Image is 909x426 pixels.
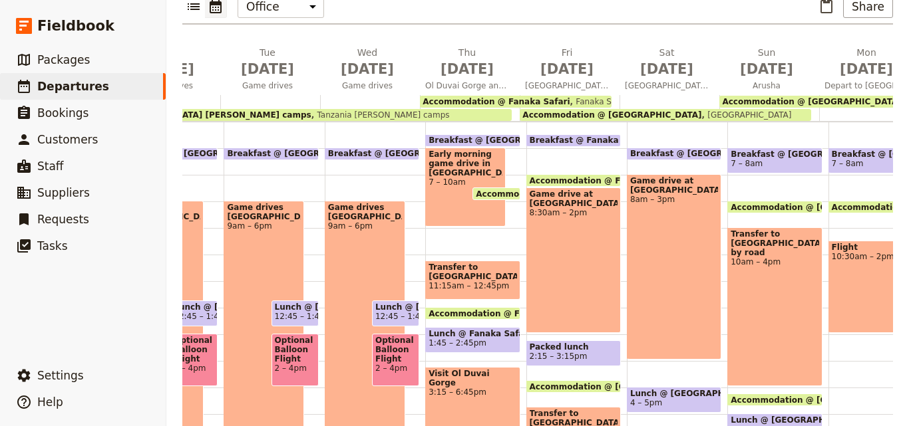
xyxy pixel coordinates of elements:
span: Staff [37,160,64,173]
span: Ol Duvai Gorge and [GEOGRAPHIC_DATA] [420,80,514,91]
span: 10am – 4pm [731,257,818,266]
h2: Fri [525,46,609,79]
span: 12:45 – 1:45pm [174,312,236,321]
h2: Tue [226,46,309,79]
span: Breakfast @ [GEOGRAPHIC_DATA] [630,149,787,158]
span: Accommodation @ [GEOGRAPHIC_DATA] [PERSON_NAME] camps [476,189,769,198]
span: Tasks [37,239,68,253]
span: Breakfast @ [GEOGRAPHIC_DATA][PERSON_NAME] [328,149,559,158]
button: Sun [DATE]Arusha [719,46,819,95]
div: Transfer to [GEOGRAPHIC_DATA]11:15am – 12:45pm [425,261,520,300]
span: [DATE] [525,59,609,79]
div: Lunch @ [GEOGRAPHIC_DATA]4 – 5pm [627,387,721,413]
div: Early morning game drive in [GEOGRAPHIC_DATA]7 – 10am [425,148,506,227]
span: Bookings [37,106,89,120]
div: Packed lunch2:15 – 3:15pm [526,340,621,366]
span: [DATE] [725,59,809,79]
div: Breakfast @ Fanaka Safar [526,134,621,147]
div: Game drive at [GEOGRAPHIC_DATA]8am – 3pm [627,174,721,360]
span: Help [37,395,63,409]
button: Wed [DATE]Game drives [320,46,420,95]
span: 2 – 4pm [275,364,315,373]
h2: Sat [625,46,709,79]
span: Lunch @ [GEOGRAPHIC_DATA] [731,415,818,425]
h2: Sun [725,46,809,79]
span: Departures [37,80,109,93]
span: Optional Balloon Flight [375,336,416,364]
span: Packed lunch [530,342,618,352]
div: Accommodation @ [GEOGRAPHIC_DATA] [727,201,822,213]
span: Lunch @ [GEOGRAPHIC_DATA] [630,389,718,398]
span: Game drives [GEOGRAPHIC_DATA] [227,203,301,221]
span: 7 – 8am [731,159,763,168]
span: Accommodation @ Fanaka Safari [429,309,582,318]
span: Accommodation @ [GEOGRAPHIC_DATA] [530,382,715,391]
div: Accommodation @ [GEOGRAPHIC_DATA] [727,393,822,406]
span: Requests [37,213,89,226]
span: Customers [37,133,98,146]
div: Accommodation @ Fanaka SafariFanaka Safar [420,96,612,108]
div: Lunch @ Fanaka Safar1:45 – 2:45pm [425,327,520,353]
div: Accommodation @ Fanaka Safari [526,174,621,187]
div: Game drive at [GEOGRAPHIC_DATA]8:30am – 2pm [526,187,621,333]
span: [GEOGRAPHIC_DATA] [702,110,792,120]
span: Fieldbook [37,16,114,36]
span: Accommodation @ Fanaka Safari [423,97,570,106]
h2: Wed [325,46,409,79]
span: 2 – 4pm [375,364,416,373]
span: 3:15 – 6:45pm [429,387,516,397]
span: [DATE] [226,59,309,79]
div: Optional Balloon Flight2 – 4pm [170,334,218,386]
span: 1:45 – 2:45pm [429,338,486,348]
h2: Mon [824,46,908,79]
div: Accommodation @ [GEOGRAPHIC_DATA] [526,380,621,393]
div: Lunch @ [GEOGRAPHIC_DATA][PERSON_NAME]12:45 – 1:45pm [170,300,218,326]
span: 12:45 – 1:45pm [275,312,337,321]
span: Tanzania [PERSON_NAME] camps [311,110,450,120]
span: 4 – 5pm [630,398,662,407]
div: Breakfast @ [GEOGRAPHIC_DATA] [627,148,721,160]
span: 9am – 6pm [227,221,301,231]
span: 12:45 – 1:45pm [375,312,438,321]
span: [GEOGRAPHIC_DATA] and [GEOGRAPHIC_DATA] [520,80,614,91]
div: Breakfast @ [GEOGRAPHIC_DATA][PERSON_NAME] [325,148,419,160]
span: Breakfast @ [GEOGRAPHIC_DATA][PERSON_NAME] [429,136,659,145]
div: Optional Balloon Flight2 – 4pm [272,334,319,386]
span: Settings [37,369,84,382]
span: Arusha [719,80,814,91]
span: Lunch @ [GEOGRAPHIC_DATA][PERSON_NAME] [375,302,416,312]
span: Optional Balloon Flight [174,336,214,364]
div: Lunch @ [GEOGRAPHIC_DATA][PERSON_NAME]12:45 – 1:45pm [372,300,419,326]
div: Accommodation @ [GEOGRAPHIC_DATA][GEOGRAPHIC_DATA] [520,109,811,121]
span: Game drives [320,80,415,91]
div: Accommodation @ [GEOGRAPHIC_DATA] [PERSON_NAME] camps [472,187,520,200]
div: Optional Balloon Flight2 – 4pm [372,334,419,386]
span: Game drive at [GEOGRAPHIC_DATA] [630,176,718,195]
span: 9am – 6pm [328,221,402,231]
div: Breakfast @ [GEOGRAPHIC_DATA]7 – 8am [727,148,822,173]
span: Packages [37,53,90,66]
span: Lunch @ [GEOGRAPHIC_DATA][PERSON_NAME] [275,302,315,312]
span: Breakfast @ [GEOGRAPHIC_DATA][PERSON_NAME] [227,149,458,158]
span: 2 – 4pm [174,364,214,373]
span: Fanaka Safar [570,97,628,106]
span: 2:15 – 3:15pm [530,352,588,361]
span: Accommodation @ [GEOGRAPHIC_DATA] [722,97,901,106]
div: Accommodation @ Fanaka Safari [425,307,520,320]
span: Transfer to [GEOGRAPHIC_DATA] [429,263,516,281]
span: [DATE] [325,59,409,79]
span: Early morning game drive in [GEOGRAPHIC_DATA] [429,150,502,177]
span: Accommodation @ Fanaka Safari [530,176,683,185]
span: Suppliers [37,186,90,199]
h2: Thu [425,46,509,79]
div: Transfer to [GEOGRAPHIC_DATA] by road10am – 4pm [727,227,822,386]
span: Lunch @ [GEOGRAPHIC_DATA][PERSON_NAME] [174,302,214,312]
span: Game drive at [GEOGRAPHIC_DATA] [530,189,618,208]
button: Fri [DATE][GEOGRAPHIC_DATA] and [GEOGRAPHIC_DATA] [520,46,620,95]
button: Sat [DATE][GEOGRAPHIC_DATA] [620,46,719,95]
span: [GEOGRAPHIC_DATA] [620,80,714,91]
span: Breakfast @ [GEOGRAPHIC_DATA] [731,150,818,159]
span: 8:30am – 2pm [530,208,618,217]
div: Breakfast @ [GEOGRAPHIC_DATA][PERSON_NAME] [224,148,318,160]
span: Lunch @ Fanaka Safar [429,329,516,338]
